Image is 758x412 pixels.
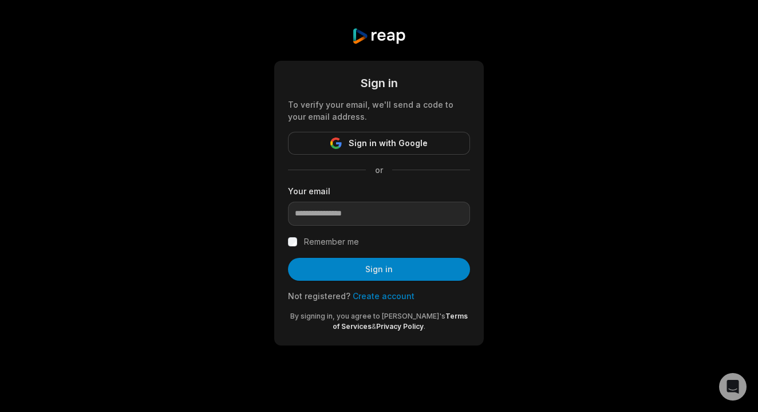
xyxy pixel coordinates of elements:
[288,74,470,92] div: Sign in
[288,291,350,301] span: Not registered?
[353,291,414,301] a: Create account
[333,312,468,331] a: Terms of Services
[719,373,747,401] div: Open Intercom Messenger
[290,312,445,320] span: By signing in, you agree to [PERSON_NAME]'s
[288,258,470,281] button: Sign in
[366,164,392,176] span: or
[352,28,406,45] img: reap
[349,136,428,150] span: Sign in with Google
[424,322,425,331] span: .
[372,322,376,331] span: &
[376,322,424,331] a: Privacy Policy
[288,185,470,197] label: Your email
[288,99,470,123] div: To verify your email, we'll send a code to your email address.
[304,235,359,249] label: Remember me
[288,132,470,155] button: Sign in with Google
